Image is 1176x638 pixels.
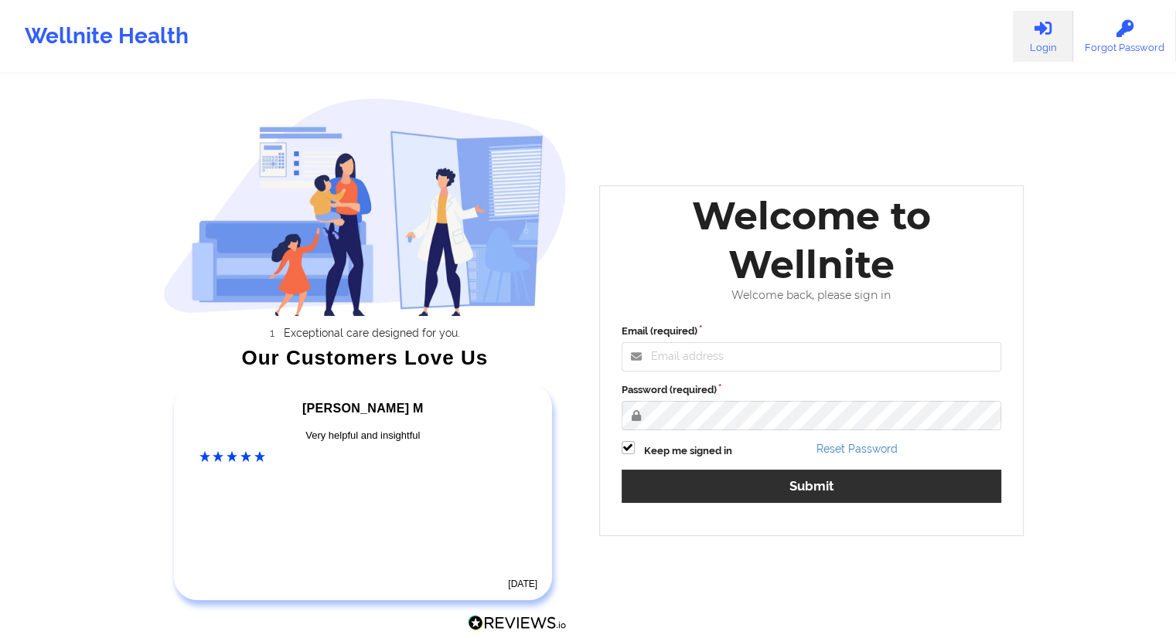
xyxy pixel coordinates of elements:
a: Forgot Password [1073,11,1176,62]
a: Reviews.io Logo [468,615,567,635]
img: wellnite-auth-hero_200.c722682e.png [163,97,567,316]
img: Reviews.io Logo [468,615,567,631]
label: Password (required) [622,382,1002,398]
div: Very helpful and insightful [199,428,527,443]
li: Exceptional care designed for you. [177,327,567,339]
button: Submit [622,470,1002,503]
div: Welcome to Wellnite [611,192,1013,289]
label: Keep me signed in [644,443,732,459]
span: [PERSON_NAME] M [302,402,424,415]
time: [DATE] [508,579,537,589]
div: Welcome back, please sign in [611,289,1013,302]
a: Reset Password [816,443,898,455]
div: Our Customers Love Us [163,350,567,365]
input: Email address [622,342,1002,372]
a: Login [1013,11,1073,62]
label: Email (required) [622,324,1002,339]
